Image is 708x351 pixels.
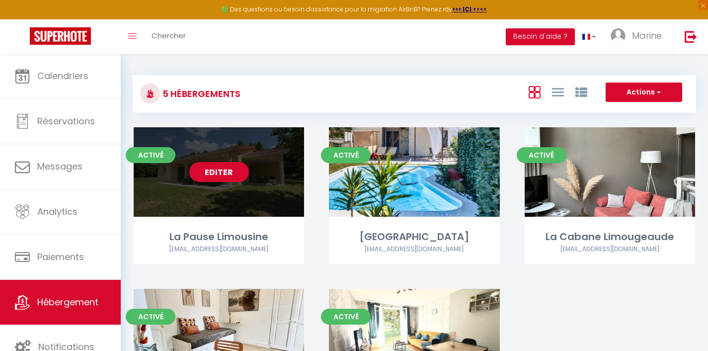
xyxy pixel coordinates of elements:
[517,147,566,163] span: Activé
[529,84,541,100] a: Vue en Box
[37,115,95,127] span: Réservations
[30,27,91,45] img: Super Booking
[37,70,88,82] span: Calendriers
[37,160,82,173] span: Messages
[134,245,304,254] div: Airbnb
[452,5,487,13] a: >>> ICI <<<<
[611,28,626,43] img: ...
[37,296,98,308] span: Hébergement
[126,309,175,325] span: Activé
[525,245,695,254] div: Airbnb
[144,19,193,54] a: Chercher
[685,30,697,43] img: logout
[152,30,186,41] span: Chercher
[525,229,695,245] div: La Cabane Limougeaude
[321,309,371,325] span: Activé
[632,29,662,42] span: Marine
[606,83,682,102] button: Actions
[329,245,499,254] div: Airbnb
[552,84,564,100] a: Vue en Liste
[506,28,575,45] button: Besoin d'aide ?
[126,147,175,163] span: Activé
[189,162,249,182] a: Editer
[37,205,78,218] span: Analytics
[134,229,304,245] div: La Pause Limousine
[603,19,674,54] a: ... Marine
[321,147,371,163] span: Activé
[160,83,240,105] h3: 5 Hébergements
[37,251,84,263] span: Paiements
[329,229,499,245] div: [GEOGRAPHIC_DATA]
[575,84,587,100] a: Vue par Groupe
